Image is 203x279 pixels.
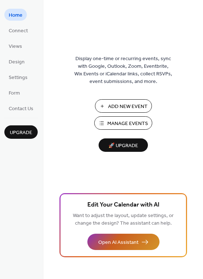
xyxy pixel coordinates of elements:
[9,105,33,113] span: Contact Us
[95,99,152,113] button: Add New Event
[108,103,148,111] span: Add New Event
[4,102,38,114] a: Contact Us
[4,55,29,67] a: Design
[9,58,25,66] span: Design
[4,24,32,36] a: Connect
[9,27,28,35] span: Connect
[4,71,32,83] a: Settings
[9,74,28,82] span: Settings
[87,234,159,250] button: Open AI Assistant
[10,129,32,137] span: Upgrade
[103,141,144,151] span: 🚀 Upgrade
[99,138,148,152] button: 🚀 Upgrade
[4,87,24,99] a: Form
[9,12,22,19] span: Home
[73,211,174,228] span: Want to adjust the layout, update settings, or change the design? The assistant can help.
[107,120,148,128] span: Manage Events
[9,43,22,50] span: Views
[87,200,159,210] span: Edit Your Calendar with AI
[4,9,27,21] a: Home
[94,116,152,130] button: Manage Events
[98,239,138,246] span: Open AI Assistant
[74,55,172,86] span: Display one-time or recurring events, sync with Google, Outlook, Zoom, Eventbrite, Wix Events or ...
[4,125,38,139] button: Upgrade
[4,40,26,52] a: Views
[9,89,20,97] span: Form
